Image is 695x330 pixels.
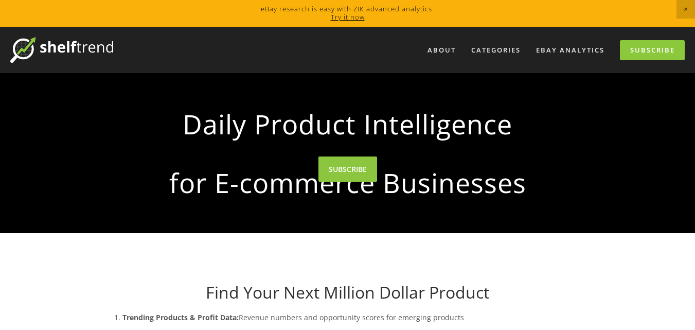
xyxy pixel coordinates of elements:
[122,312,239,322] strong: Trending Products & Profit Data:
[318,157,377,182] a: SUBSCRIBE
[118,159,577,207] strong: for E-commerce Businesses
[331,12,365,22] a: Try it now
[122,311,594,324] p: Revenue numbers and opportunity scores for emerging products
[10,37,113,63] img: ShelfTrend
[102,283,594,302] h1: Find Your Next Million Dollar Product
[421,42,462,59] a: About
[465,42,527,59] div: Categories
[529,42,611,59] a: eBay Analytics
[620,40,685,60] a: Subscribe
[118,100,577,148] strong: Daily Product Intelligence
